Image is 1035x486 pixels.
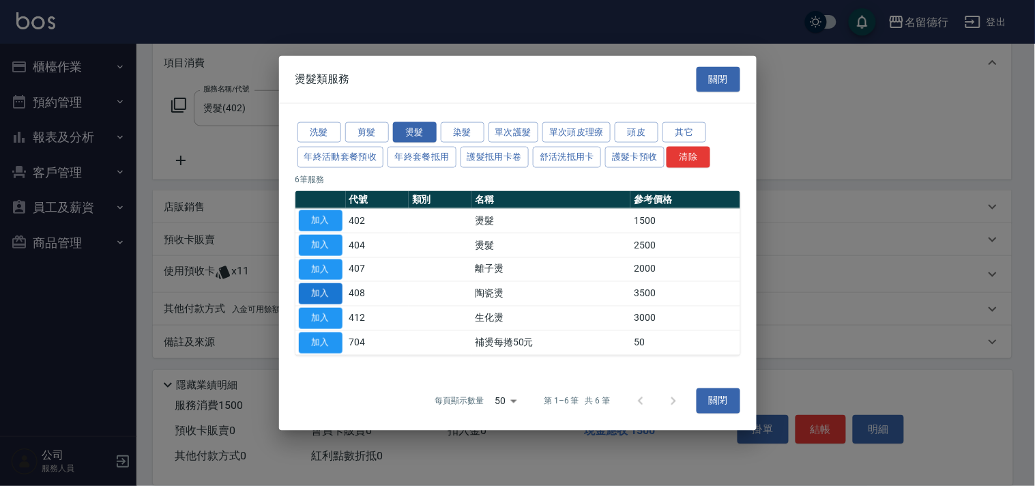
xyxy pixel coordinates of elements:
[471,306,630,330] td: 生化燙
[630,257,740,282] td: 2000
[346,208,409,233] td: 402
[299,283,342,304] button: 加入
[471,233,630,257] td: 燙髮
[542,121,611,143] button: 單次頭皮理療
[299,210,342,231] button: 加入
[471,208,630,233] td: 燙髮
[388,147,456,168] button: 年終套餐抵用
[697,67,740,92] button: 關閉
[409,191,471,209] th: 類別
[471,330,630,355] td: 補燙每捲50元
[489,382,522,419] div: 50
[697,388,740,414] button: 關閉
[346,330,409,355] td: 704
[667,147,710,168] button: 清除
[615,121,658,143] button: 頭皮
[297,121,341,143] button: 洗髮
[297,147,384,168] button: 年終活動套餐預收
[630,306,740,330] td: 3000
[299,259,342,280] button: 加入
[299,332,342,353] button: 加入
[346,281,409,306] td: 408
[346,191,409,209] th: 代號
[630,330,740,355] td: 50
[461,147,529,168] button: 護髮抵用卡卷
[662,121,706,143] button: 其它
[471,191,630,209] th: 名稱
[393,121,437,143] button: 燙髮
[346,306,409,330] td: 412
[346,257,409,282] td: 407
[345,121,389,143] button: 剪髮
[299,234,342,255] button: 加入
[630,233,740,257] td: 2500
[630,208,740,233] td: 1500
[295,72,350,86] span: 燙髮類服務
[435,395,484,407] p: 每頁顯示數量
[533,147,601,168] button: 舒活洗抵用卡
[295,173,740,186] p: 6 筆服務
[346,233,409,257] td: 404
[441,121,484,143] button: 染髮
[471,281,630,306] td: 陶瓷燙
[299,308,342,329] button: 加入
[630,281,740,306] td: 3500
[630,191,740,209] th: 參考價格
[471,257,630,282] td: 離子燙
[544,395,610,407] p: 第 1–6 筆 共 6 筆
[489,121,539,143] button: 單次護髮
[605,147,665,168] button: 護髮卡預收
